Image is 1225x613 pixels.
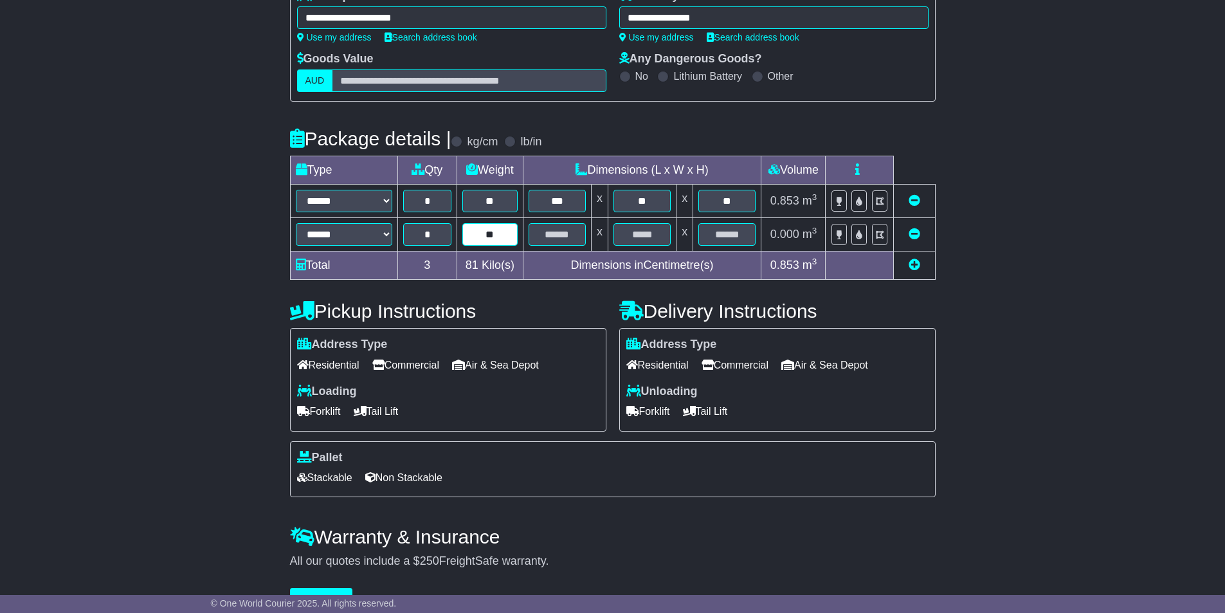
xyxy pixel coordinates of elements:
[591,218,608,252] td: x
[297,355,359,375] span: Residential
[290,554,936,569] div: All our quotes include a $ FreightSafe warranty.
[909,194,920,207] a: Remove this item
[626,401,670,421] span: Forklift
[397,156,457,185] td: Qty
[297,338,388,352] label: Address Type
[803,259,817,271] span: m
[397,252,457,280] td: 3
[909,259,920,271] a: Add new item
[467,135,498,149] label: kg/cm
[290,252,397,280] td: Total
[781,355,868,375] span: Air & Sea Depot
[523,252,761,280] td: Dimensions in Centimetre(s)
[297,385,357,399] label: Loading
[676,185,693,218] td: x
[626,355,689,375] span: Residential
[372,355,439,375] span: Commercial
[520,135,541,149] label: lb/in
[211,598,397,608] span: © One World Courier 2025. All rights reserved.
[676,218,693,252] td: x
[290,526,936,547] h4: Warranty & Insurance
[457,156,523,185] td: Weight
[707,32,799,42] a: Search address book
[354,401,399,421] span: Tail Lift
[673,70,742,82] label: Lithium Battery
[803,228,817,241] span: m
[761,156,826,185] td: Volume
[297,401,341,421] span: Forklift
[591,185,608,218] td: x
[297,468,352,488] span: Stackable
[770,259,799,271] span: 0.853
[626,385,698,399] label: Unloading
[619,300,936,322] h4: Delivery Instructions
[770,194,799,207] span: 0.853
[297,52,374,66] label: Goods Value
[457,252,523,280] td: Kilo(s)
[812,257,817,266] sup: 3
[812,226,817,235] sup: 3
[812,192,817,202] sup: 3
[365,468,442,488] span: Non Stackable
[290,128,451,149] h4: Package details |
[466,259,478,271] span: 81
[626,338,717,352] label: Address Type
[297,451,343,465] label: Pallet
[635,70,648,82] label: No
[619,52,762,66] label: Any Dangerous Goods?
[290,300,606,322] h4: Pickup Instructions
[702,355,768,375] span: Commercial
[523,156,761,185] td: Dimensions (L x W x H)
[385,32,477,42] a: Search address book
[803,194,817,207] span: m
[452,355,539,375] span: Air & Sea Depot
[683,401,728,421] span: Tail Lift
[420,554,439,567] span: 250
[909,228,920,241] a: Remove this item
[297,69,333,92] label: AUD
[770,228,799,241] span: 0.000
[619,32,694,42] a: Use my address
[290,156,397,185] td: Type
[297,32,372,42] a: Use my address
[768,70,794,82] label: Other
[290,588,353,610] button: Get Quotes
